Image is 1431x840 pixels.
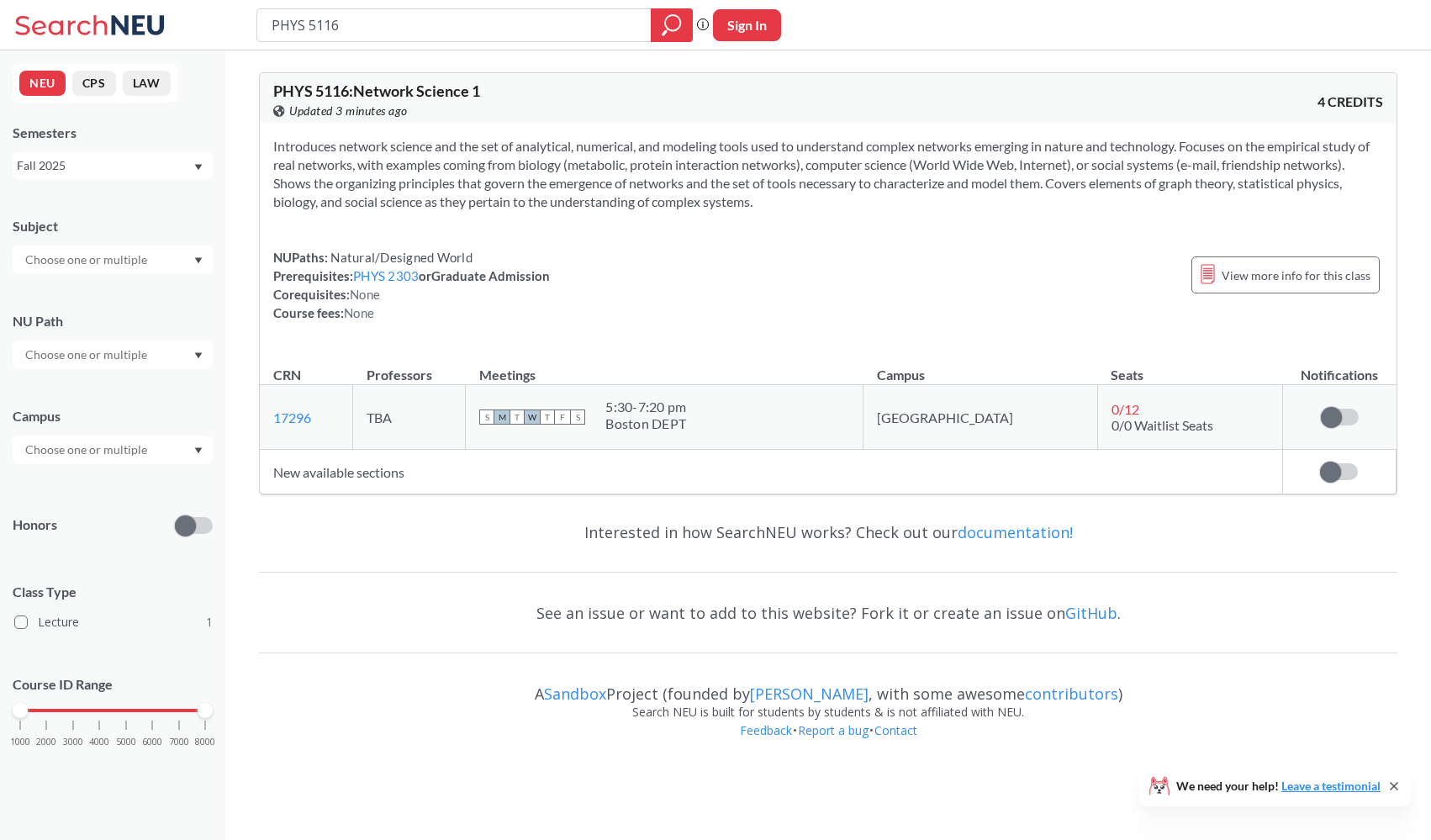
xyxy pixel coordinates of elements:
div: magnifying glass [651,8,693,42]
a: Report a bug [797,722,869,738]
div: Dropdown arrow [13,246,213,274]
input: Class, professor, course number, "phrase" [270,11,639,40]
span: Class Type [13,583,213,601]
label: Lecture [14,611,213,633]
button: LAW [123,71,171,96]
input: Choose one or multiple [17,440,158,460]
td: TBA [353,385,466,450]
div: Campus [13,407,213,425]
div: Subject [13,217,213,235]
div: Semesters [13,124,213,142]
svg: Dropdown arrow [194,352,203,359]
div: NUPaths: Prerequisites: or Graduate Admission Corequisites: Course fees: [273,248,550,322]
svg: Dropdown arrow [194,447,203,454]
button: NEU [19,71,66,96]
th: Campus [863,349,1097,385]
div: 5:30 - 7:20 pm [605,399,686,415]
div: Fall 2025 [17,156,193,175]
a: PHYS 2303 [353,268,419,283]
div: Interested in how SearchNEU works? Check out our [259,508,1397,557]
span: 5000 [116,737,136,747]
span: 4000 [89,737,109,747]
a: Feedback [739,722,793,738]
td: [GEOGRAPHIC_DATA] [863,385,1097,450]
a: Sandbox [544,684,606,704]
div: A Project (founded by , with some awesome ) [259,669,1397,703]
span: 0/0 Waitlist Seats [1112,417,1213,433]
span: 1 [206,613,213,631]
div: Dropdown arrow [13,341,213,369]
svg: magnifying glass [662,13,682,37]
span: None [350,287,380,302]
span: View more info for this class [1222,265,1370,286]
input: Choose one or multiple [17,345,158,365]
span: 4 CREDITS [1317,92,1383,111]
span: 7000 [169,737,189,747]
span: T [540,409,555,425]
th: Professors [353,349,466,385]
button: Sign In [713,9,781,41]
span: S [570,409,585,425]
div: • • [259,721,1397,765]
span: PHYS 5116 : Network Science 1 [273,82,480,100]
div: Boston DEPT [605,415,686,432]
span: 1000 [10,737,30,747]
span: M [494,409,510,425]
span: 2000 [36,737,56,747]
a: documentation! [958,522,1073,542]
a: Leave a testimonial [1281,779,1381,793]
a: GitHub [1065,603,1117,623]
div: CRN [273,366,301,384]
span: Natural/Designed World [328,250,473,265]
a: 17296 [273,409,311,425]
span: T [510,409,525,425]
th: Notifications [1282,349,1396,385]
span: Updated 3 minutes ago [289,102,408,120]
a: Contact [874,722,918,738]
section: Introduces network science and the set of analytical, numerical, and modeling tools used to under... [273,137,1383,211]
svg: Dropdown arrow [194,257,203,264]
span: S [479,409,494,425]
svg: Dropdown arrow [194,164,203,171]
span: 3000 [63,737,83,747]
td: New available sections [260,450,1282,494]
div: Fall 2025Dropdown arrow [13,152,213,179]
span: 0 / 12 [1112,401,1139,417]
p: Course ID Range [13,675,213,695]
div: Search NEU is built for students by students & is not affiliated with NEU. [259,703,1397,721]
div: Dropdown arrow [13,436,213,464]
div: See an issue or want to add to this website? Fork it or create an issue on . [259,589,1397,637]
span: 8000 [195,737,215,747]
span: F [555,409,570,425]
th: Seats [1097,349,1282,385]
span: W [525,409,540,425]
button: CPS [72,71,116,96]
span: 6000 [142,737,162,747]
p: Honors [13,515,57,535]
a: contributors [1025,684,1118,704]
input: Choose one or multiple [17,250,158,270]
th: Meetings [466,349,863,385]
a: [PERSON_NAME] [750,684,869,704]
div: NU Path [13,312,213,330]
span: We need your help! [1176,780,1381,792]
span: None [344,305,374,320]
